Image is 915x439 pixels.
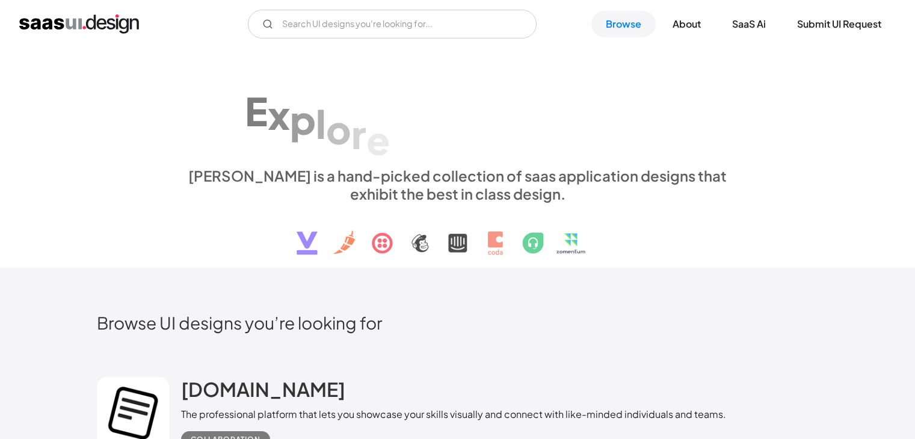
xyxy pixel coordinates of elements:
[97,312,819,333] h2: Browse UI designs you’re looking for
[658,11,715,37] a: About
[718,11,780,37] a: SaaS Ai
[181,377,345,407] a: [DOMAIN_NAME]
[181,167,735,203] div: [PERSON_NAME] is a hand-picked collection of saas application designs that exhibit the best in cl...
[276,203,640,265] img: text, icon, saas logo
[181,407,726,422] div: The professional platform that lets you showcase your skills visually and connect with like-minde...
[783,11,896,37] a: Submit UI Request
[351,111,366,158] div: r
[181,62,735,155] h1: Explore SaaS UI design patterns & interactions.
[248,10,537,38] input: Search UI designs you're looking for...
[245,88,268,134] div: E
[366,117,390,163] div: e
[326,106,351,152] div: o
[591,11,656,37] a: Browse
[316,101,326,147] div: l
[248,10,537,38] form: Email Form
[268,92,290,138] div: x
[181,377,345,401] h2: [DOMAIN_NAME]
[19,14,139,34] a: home
[290,96,316,143] div: p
